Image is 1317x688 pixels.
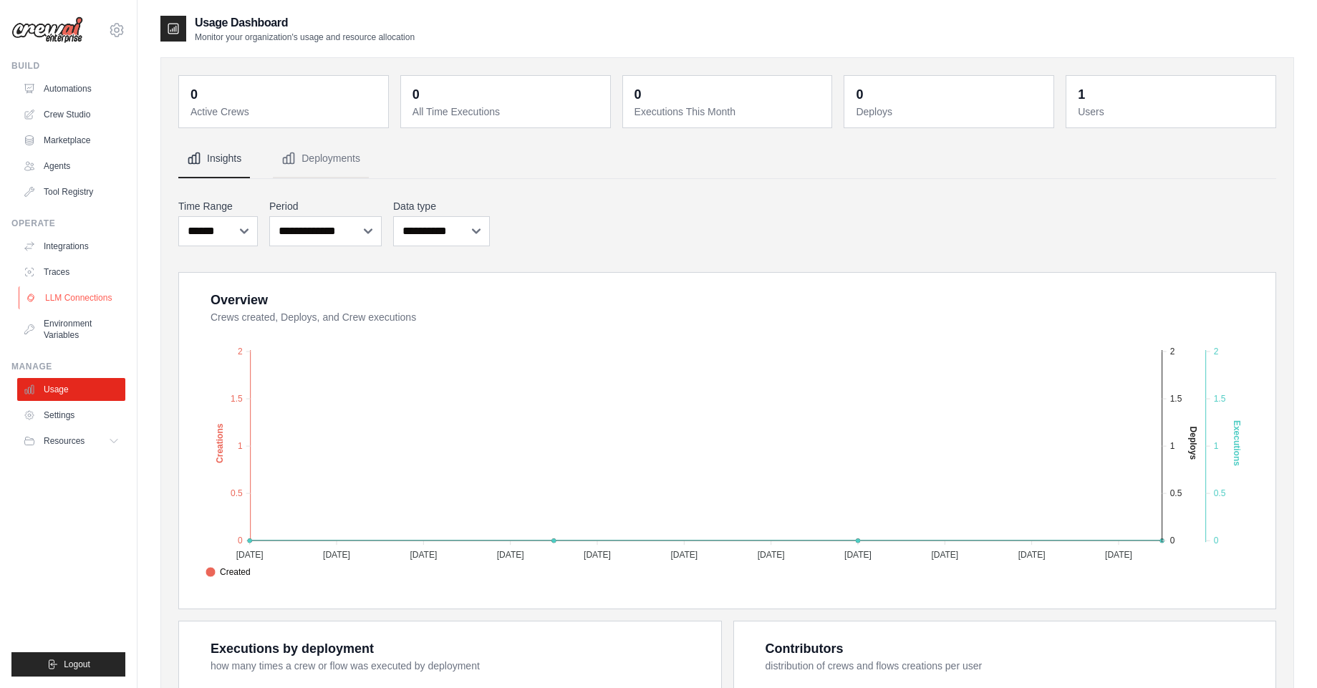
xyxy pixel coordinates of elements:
text: Executions [1232,420,1242,466]
dt: All Time Executions [413,105,602,119]
a: Tool Registry [17,180,125,203]
tspan: 2 [1170,347,1175,357]
tspan: [DATE] [410,550,437,560]
img: Logo [11,16,83,44]
div: Manage [11,361,125,372]
text: Creations [215,423,225,463]
dt: distribution of crews and flows creations per user [766,659,1259,673]
div: Executions by deployment [211,639,374,659]
text: Deploys [1188,427,1198,460]
div: 1 [1078,84,1085,105]
tspan: [DATE] [1018,550,1046,560]
tspan: [DATE] [584,550,611,560]
div: Operate [11,218,125,229]
label: Time Range [178,199,258,213]
label: Data type [393,199,490,213]
label: Period [269,199,382,213]
tspan: [DATE] [758,550,785,560]
a: Crew Studio [17,103,125,126]
tspan: [DATE] [1105,550,1132,560]
div: 0 [190,84,198,105]
nav: Tabs [178,140,1276,178]
button: Deployments [273,140,369,178]
a: LLM Connections [19,286,127,309]
tspan: 1 [238,441,243,451]
button: Resources [17,430,125,452]
a: Environment Variables [17,312,125,347]
tspan: [DATE] [236,550,264,560]
a: Agents [17,155,125,178]
dt: Users [1078,105,1267,119]
dt: Active Crews [190,105,380,119]
button: Logout [11,652,125,677]
a: Settings [17,404,125,427]
dt: Crews created, Deploys, and Crew executions [211,310,1258,324]
tspan: 0 [1170,536,1175,546]
tspan: 0.5 [231,488,243,498]
tspan: 0.5 [1170,488,1182,498]
a: Usage [17,378,125,401]
dt: Deploys [856,105,1045,119]
tspan: 1 [1214,441,1219,451]
dt: how many times a crew or flow was executed by deployment [211,659,704,673]
div: Contributors [766,639,844,659]
tspan: 2 [238,347,243,357]
tspan: [DATE] [670,550,698,560]
tspan: 1.5 [1170,394,1182,404]
tspan: 1.5 [231,394,243,404]
tspan: 0 [1214,536,1219,546]
a: Marketplace [17,129,125,152]
tspan: [DATE] [931,550,958,560]
div: 0 [856,84,863,105]
div: Build [11,60,125,72]
tspan: [DATE] [497,550,524,560]
tspan: 1.5 [1214,394,1226,404]
div: Overview [211,290,268,310]
h2: Usage Dashboard [195,14,415,32]
dt: Executions This Month [635,105,824,119]
tspan: 0 [238,536,243,546]
div: 0 [635,84,642,105]
tspan: 1 [1170,441,1175,451]
a: Automations [17,77,125,100]
span: Logout [64,659,90,670]
button: Insights [178,140,250,178]
span: Resources [44,435,85,447]
a: Integrations [17,235,125,258]
a: Traces [17,261,125,284]
tspan: 2 [1214,347,1219,357]
span: Created [206,566,251,578]
tspan: [DATE] [323,550,350,560]
tspan: [DATE] [844,550,872,560]
p: Monitor your organization's usage and resource allocation [195,32,415,43]
tspan: 0.5 [1214,488,1226,498]
div: 0 [413,84,420,105]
